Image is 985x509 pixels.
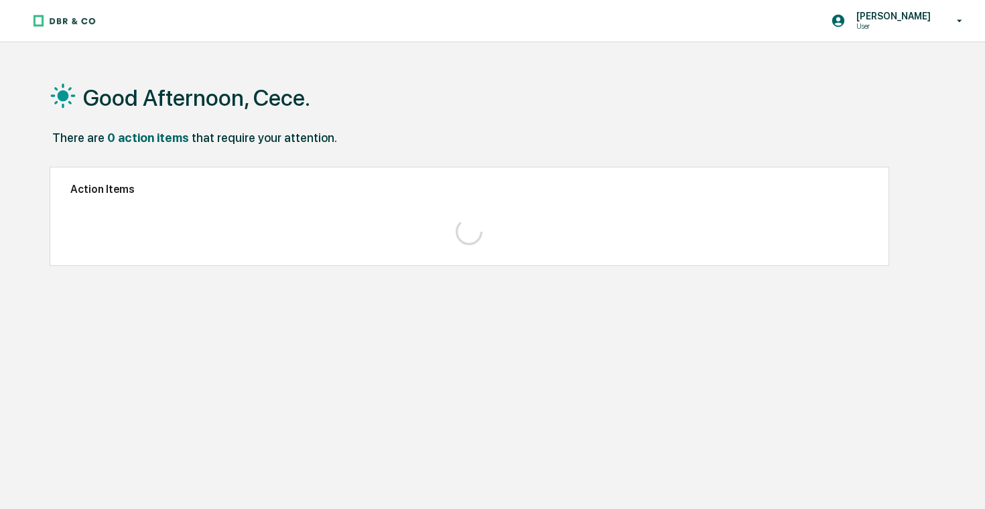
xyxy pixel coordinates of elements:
[32,14,96,27] img: logo
[192,131,337,145] div: that require your attention.
[846,21,937,31] p: User
[83,84,310,111] h1: Good Afternoon, Cece.
[52,131,105,145] div: There are
[107,131,189,145] div: 0 action items
[70,183,868,196] h2: Action Items
[846,11,937,21] p: [PERSON_NAME]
